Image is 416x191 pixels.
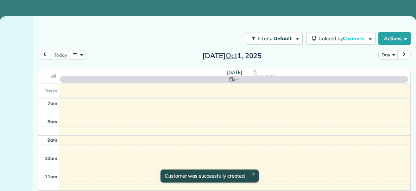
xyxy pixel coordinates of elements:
span: Tasks [45,88,57,93]
a: Filters: Default [242,32,303,45]
button: today [51,50,70,60]
div: Customer was successfully created. [160,170,259,183]
span: 9am [48,137,57,143]
span: Colored by [319,35,366,42]
button: Actions [378,32,411,45]
span: Filters: [258,35,272,42]
button: Day [378,50,398,60]
span: 7am [48,100,57,106]
span: 8am [48,119,57,124]
button: prev [38,50,51,60]
span: Oct [226,51,237,60]
span: Cleaners [343,35,365,42]
span: 11am [45,174,57,179]
span: - [236,76,238,83]
span: Default [273,35,292,42]
button: next [397,50,411,60]
span: View week [253,73,276,79]
span: [DATE] [227,69,242,75]
button: Colored byCleaners [306,32,376,45]
h2: [DATE] 1, 2025 [188,52,276,60]
span: 10am [45,155,57,161]
button: Filters: Default [246,32,303,45]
